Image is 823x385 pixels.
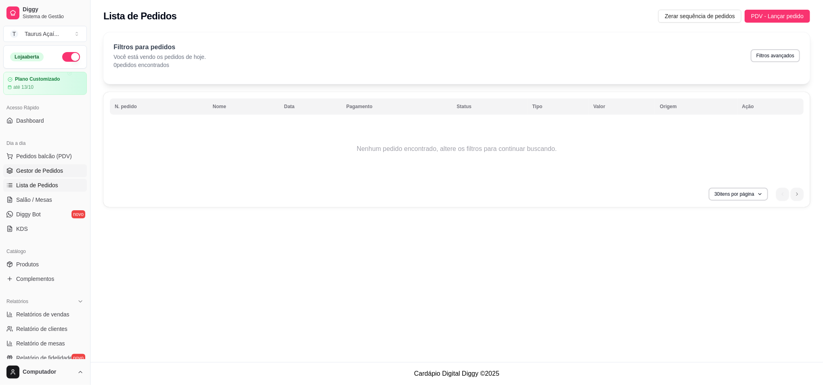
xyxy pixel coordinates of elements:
[6,298,28,305] span: Relatórios
[3,72,87,95] a: Plano Customizadoaté 13/10
[527,98,588,115] th: Tipo
[110,98,208,115] th: N. pedido
[3,193,87,206] a: Salão / Mesas
[3,352,87,364] a: Relatório de fidelidadenovo
[15,76,60,82] article: Plano Customizado
[3,150,87,163] button: Pedidos balcão (PDV)
[665,12,735,21] span: Zerar sequência de pedidos
[23,368,74,376] span: Computador
[16,167,63,175] span: Gestor de Pedidos
[3,337,87,350] a: Relatório de mesas
[3,308,87,321] a: Relatórios de vendas
[658,10,741,23] button: Zerar sequência de pedidos
[16,152,72,160] span: Pedidos balcão (PDV)
[3,245,87,258] div: Catálogo
[114,61,206,69] p: 0 pedidos encontrados
[16,117,44,125] span: Dashboard
[3,272,87,285] a: Complementos
[791,188,804,201] li: next page button
[3,179,87,192] a: Lista de Pedidos
[341,98,452,115] th: Pagamento
[3,114,87,127] a: Dashboard
[655,98,737,115] th: Origem
[3,26,87,42] button: Select a team
[16,196,52,204] span: Salão / Mesas
[772,184,808,205] nav: pagination navigation
[452,98,527,115] th: Status
[208,98,279,115] th: Nome
[745,10,810,23] button: PDV - Lançar pedido
[10,52,44,61] div: Loja aberta
[16,181,58,189] span: Lista de Pedidos
[3,362,87,382] button: Computador
[737,98,804,115] th: Ação
[25,30,59,38] div: Taurus Açaí ...
[16,325,67,333] span: Relatório de clientes
[10,30,18,38] span: T
[23,13,84,20] span: Sistema de Gestão
[751,12,804,21] span: PDV - Lançar pedido
[16,260,39,268] span: Produtos
[23,6,84,13] span: Diggy
[62,52,80,62] button: Alterar Status
[751,49,800,62] button: Filtros avançados
[3,3,87,23] a: DiggySistema de Gestão
[589,98,655,115] th: Valor
[114,53,206,61] p: Você está vendo os pedidos de hoje.
[709,188,768,201] button: 30itens por página
[16,339,65,347] span: Relatório de mesas
[3,101,87,114] div: Acesso Rápido
[3,258,87,271] a: Produtos
[3,208,87,221] a: Diggy Botnovo
[110,117,804,181] td: Nenhum pedido encontrado, altere os filtros para continuar buscando.
[3,222,87,235] a: KDS
[279,98,341,115] th: Data
[16,310,69,318] span: Relatórios de vendas
[16,275,54,283] span: Complementos
[114,42,206,52] p: Filtros para pedidos
[91,362,823,385] footer: Cardápio Digital Diggy © 2025
[103,10,177,23] h2: Lista de Pedidos
[16,225,28,233] span: KDS
[16,210,41,218] span: Diggy Bot
[3,137,87,150] div: Dia a dia
[13,84,34,90] article: até 13/10
[16,354,72,362] span: Relatório de fidelidade
[3,322,87,335] a: Relatório de clientes
[3,164,87,177] a: Gestor de Pedidos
